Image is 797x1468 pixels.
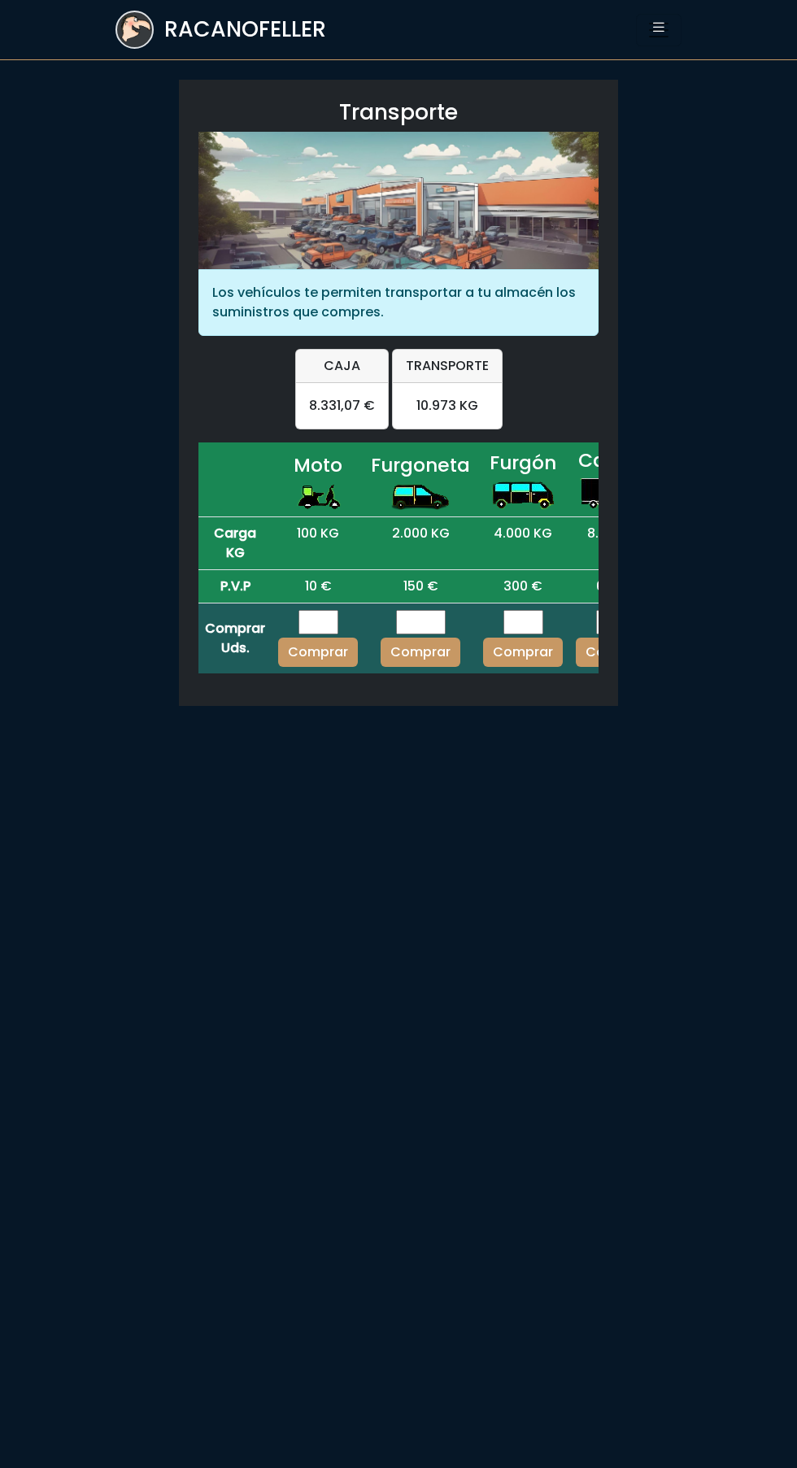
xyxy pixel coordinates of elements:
[278,454,358,477] h4: Moto
[364,516,477,569] td: 2.000 KG
[393,383,502,429] div: 10.973 KG
[198,603,272,673] th: Comprar Uds.
[296,383,388,429] div: 8.331,07 €
[371,454,470,477] h4: Furgoneta
[198,569,272,603] th: P.V.P
[272,516,364,569] td: 100 KG
[198,99,599,125] h3: Transporte
[483,451,563,474] h4: Furgón
[272,569,364,603] td: 10 €
[117,12,152,43] img: logoracarojo.png
[115,7,326,53] a: RACANOFELLER
[381,638,460,667] button: Comprar
[477,569,569,603] td: 300 €
[579,478,653,510] img: camion.png
[576,638,655,667] button: Comprar
[576,449,655,472] h4: Camión
[491,481,555,510] img: furgon.png
[393,350,502,383] div: TRANSPORTE
[364,569,477,603] td: 150 €
[294,483,342,510] img: moto.png
[278,638,358,667] button: Comprar
[483,638,563,667] button: Comprar
[164,16,326,42] h3: RACANOFELLER
[198,516,272,569] th: Carga KG
[569,516,662,569] td: 8.000 KG
[296,350,388,383] div: CAJA
[636,14,682,46] button: Toggle navigation
[391,483,450,510] img: furgoneta.png
[198,269,599,336] div: Los vehículos te permiten transportar a tu almacén los suministros que compres.
[477,516,569,569] td: 4.000 KG
[569,569,662,603] td: 600 €
[198,132,599,269] img: backdrop.jpg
